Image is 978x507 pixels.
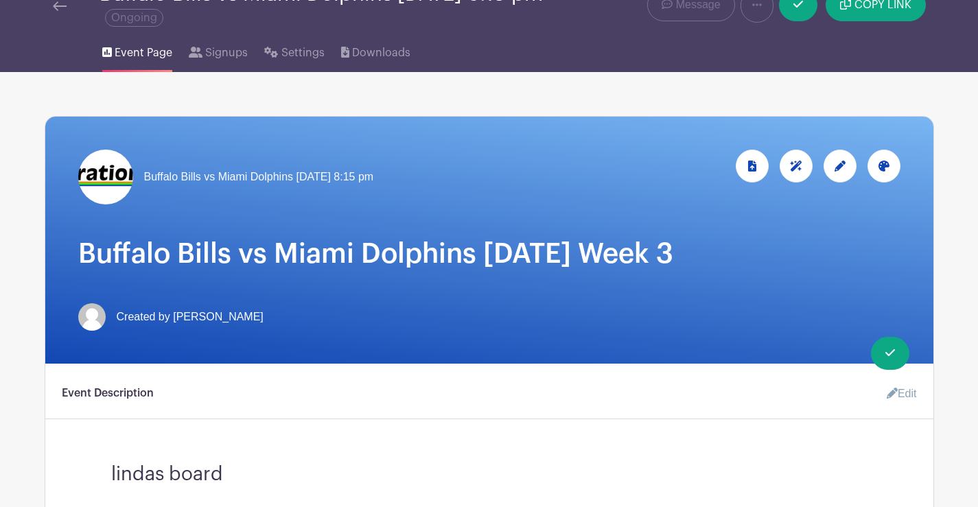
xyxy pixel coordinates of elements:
span: Buffalo Bills vs Miami Dolphins [DATE] 8:15 pm [144,169,374,185]
span: Downloads [352,45,410,61]
span: Ongoing [105,9,163,27]
h3: lindas board [111,452,868,486]
a: Event Page [102,28,172,72]
img: back-arrow-29a5d9b10d5bd6ae65dc969a981735edf675c4d7a1fe02e03b50dbd4ba3cdb55.svg [53,1,67,11]
span: Created by [PERSON_NAME] [117,309,264,325]
a: Signups [189,28,248,72]
a: Settings [264,28,324,72]
img: logo%20reduced%20for%20Plan%20Hero.jpg [78,150,133,204]
img: default-ce2991bfa6775e67f084385cd625a349d9dcbb7a52a09fb2fda1e96e2d18dcdb.png [78,303,106,331]
a: Edit [876,380,917,408]
a: Buffalo Bills vs Miami Dolphins [DATE] 8:15 pm [78,150,374,204]
h6: Event Description [62,387,154,400]
h1: Buffalo Bills vs Miami Dolphins [DATE] Week 3 [78,237,900,270]
span: Settings [281,45,325,61]
span: Signups [205,45,248,61]
a: Downloads [341,28,410,72]
span: Event Page [115,45,172,61]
